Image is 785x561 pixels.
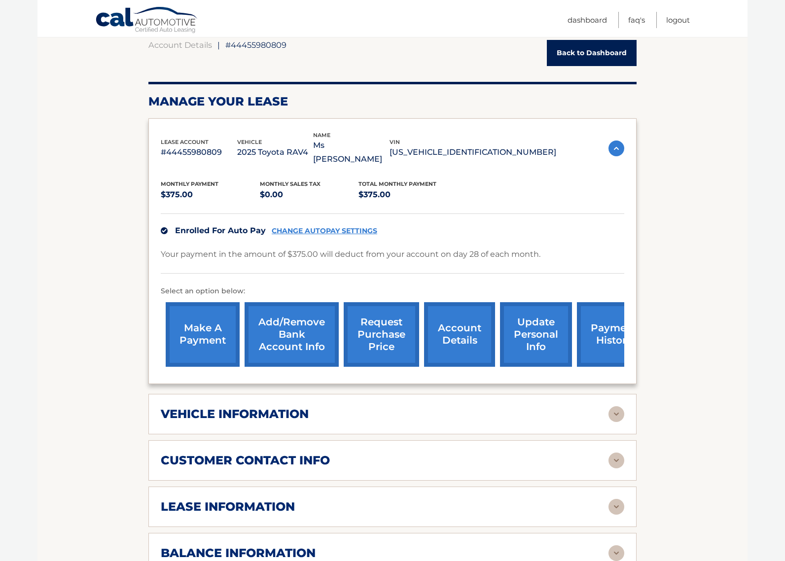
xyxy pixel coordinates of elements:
a: Back to Dashboard [547,40,637,66]
img: accordion-rest.svg [608,406,624,422]
img: accordion-rest.svg [608,545,624,561]
a: Add/Remove bank account info [245,302,339,367]
p: Ms [PERSON_NAME] [313,139,390,166]
h2: lease information [161,499,295,514]
a: FAQ's [628,12,645,28]
span: vin [390,139,400,145]
span: lease account [161,139,209,145]
img: accordion-rest.svg [608,453,624,468]
a: account details [424,302,495,367]
span: name [313,132,330,139]
p: $0.00 [260,188,359,202]
a: Logout [666,12,690,28]
img: accordion-active.svg [608,140,624,156]
a: Cal Automotive [95,6,199,35]
h2: vehicle information [161,407,309,421]
a: Account Details [148,40,212,50]
a: Dashboard [568,12,607,28]
a: make a payment [166,302,240,367]
p: $375.00 [358,188,458,202]
p: [US_VEHICLE_IDENTIFICATION_NUMBER] [390,145,556,159]
p: 2025 Toyota RAV4 [237,145,314,159]
span: Monthly Payment [161,180,218,187]
p: Select an option below: [161,285,624,297]
span: Enrolled For Auto Pay [175,226,266,235]
span: #44455980809 [225,40,286,50]
a: request purchase price [344,302,419,367]
h2: customer contact info [161,453,330,468]
img: accordion-rest.svg [608,499,624,515]
a: update personal info [500,302,572,367]
span: | [217,40,220,50]
a: CHANGE AUTOPAY SETTINGS [272,227,377,235]
h2: Manage Your Lease [148,94,637,109]
p: Your payment in the amount of $375.00 will deduct from your account on day 28 of each month. [161,247,540,261]
span: Monthly sales Tax [260,180,321,187]
p: $375.00 [161,188,260,202]
h2: balance information [161,546,316,561]
p: #44455980809 [161,145,237,159]
span: vehicle [237,139,262,145]
img: check.svg [161,227,168,234]
a: payment history [577,302,651,367]
span: Total Monthly Payment [358,180,436,187]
